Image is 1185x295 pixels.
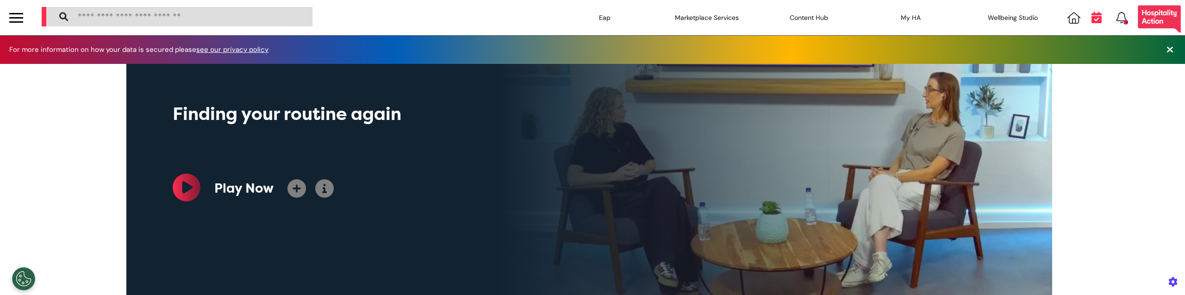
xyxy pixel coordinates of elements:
div: My HA [865,5,957,31]
div: Eap [559,5,651,31]
div: Finding your routine again [173,101,682,127]
div: Wellbeing Studio [967,5,1059,31]
div: Marketplace Services [661,5,753,31]
div: Content Hub [762,5,855,31]
a: see our privacy policy [196,45,268,54]
div: For more information on how your data is secured please [9,46,278,53]
div: Play Now [214,179,274,198]
button: Open Preferences [12,267,35,290]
